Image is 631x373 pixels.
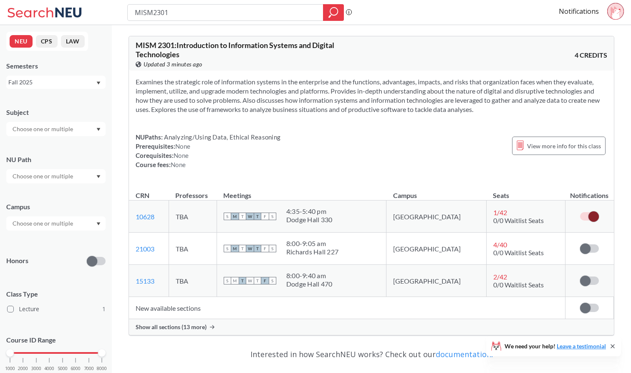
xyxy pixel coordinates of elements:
[286,280,333,288] div: Dodge Hall 470
[436,349,493,359] a: documentation!
[8,78,96,87] div: Fall 2025
[136,191,149,200] div: CRN
[136,213,154,221] a: 10628
[174,152,189,159] span: None
[136,132,280,169] div: NUPaths: Prerequisites: Corequisites: Course fees:
[97,366,107,371] span: 8000
[486,183,565,200] th: Seats
[169,233,217,265] td: TBA
[96,222,101,226] svg: Dropdown arrow
[8,171,78,181] input: Choose one or multiple
[231,213,239,220] span: M
[7,304,106,315] label: Lecture
[328,7,338,18] svg: magnifying glass
[217,183,386,200] th: Meetings
[575,51,607,60] span: 4 CREDITS
[239,245,246,252] span: T
[175,142,190,150] span: None
[136,323,207,331] span: Show all sections (13 more)
[493,249,544,256] span: 0/0 Waitlist Seats
[6,155,106,164] div: NU Path
[386,183,486,200] th: Campus
[224,213,231,220] span: S
[6,122,106,136] div: Dropdown arrow
[493,216,544,224] span: 0/0 Waitlist Seats
[286,272,333,280] div: 8:00 - 9:40 am
[6,108,106,117] div: Subject
[246,277,254,284] span: W
[261,213,269,220] span: F
[171,161,186,168] span: None
[254,245,261,252] span: T
[134,5,317,20] input: Class, professor, course number, "phrase"
[6,289,106,299] span: Class Type
[246,213,254,220] span: W
[386,265,486,297] td: [GEOGRAPHIC_DATA]
[96,175,101,178] svg: Dropdown arrow
[261,245,269,252] span: F
[36,35,58,48] button: CPS
[224,277,231,284] span: S
[6,216,106,231] div: Dropdown arrow
[136,77,607,114] section: Examines the strategic role of information systems in the enterprise and the functions, advantage...
[286,248,338,256] div: Richards Hall 227
[129,297,565,319] td: New available sections
[6,335,106,345] p: Course ID Range
[286,207,333,216] div: 4:35 - 5:40 pm
[527,141,601,151] span: View more info for this class
[493,273,507,281] span: 2 / 42
[231,277,239,284] span: M
[169,200,217,233] td: TBA
[44,366,54,371] span: 4000
[58,366,68,371] span: 5000
[18,366,28,371] span: 2000
[8,218,78,228] input: Choose one or multiple
[386,233,486,265] td: [GEOGRAPHIC_DATA]
[269,277,276,284] span: S
[493,208,507,216] span: 1 / 42
[5,366,15,371] span: 1000
[144,60,202,69] span: Updated 3 minutes ago
[493,241,507,249] span: 4 / 40
[8,124,78,134] input: Choose one or multiple
[136,277,154,285] a: 15133
[71,366,81,371] span: 6000
[96,81,101,85] svg: Dropdown arrow
[557,343,606,350] a: Leave a testimonial
[6,256,28,266] p: Honors
[84,366,94,371] span: 7000
[239,213,246,220] span: T
[231,245,239,252] span: M
[102,304,106,314] span: 1
[163,133,280,141] span: Analyzing/Using Data, Ethical Reasoning
[136,41,334,59] span: MISM 2301 : Introduction to Information Systems and Digital Technologies
[386,200,486,233] td: [GEOGRAPHIC_DATA]
[261,277,269,284] span: F
[6,61,106,71] div: Semesters
[61,35,85,48] button: LAW
[493,281,544,289] span: 0/0 Waitlist Seats
[269,213,276,220] span: S
[6,76,106,89] div: Fall 2025Dropdown arrow
[224,245,231,252] span: S
[323,4,344,21] div: magnifying glass
[136,245,154,253] a: 21003
[505,343,606,349] span: We need your help!
[169,265,217,297] td: TBA
[169,183,217,200] th: Professors
[269,245,276,252] span: S
[254,277,261,284] span: T
[246,245,254,252] span: W
[10,35,33,48] button: NEU
[565,183,613,200] th: Notifications
[286,216,333,224] div: Dodge Hall 330
[31,366,41,371] span: 3000
[254,213,261,220] span: T
[6,202,106,211] div: Campus
[96,128,101,131] svg: Dropdown arrow
[239,277,246,284] span: T
[559,7,599,16] a: Notifications
[6,169,106,183] div: Dropdown arrow
[286,239,338,248] div: 8:00 - 9:05 am
[129,342,614,366] div: Interested in how SearchNEU works? Check out our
